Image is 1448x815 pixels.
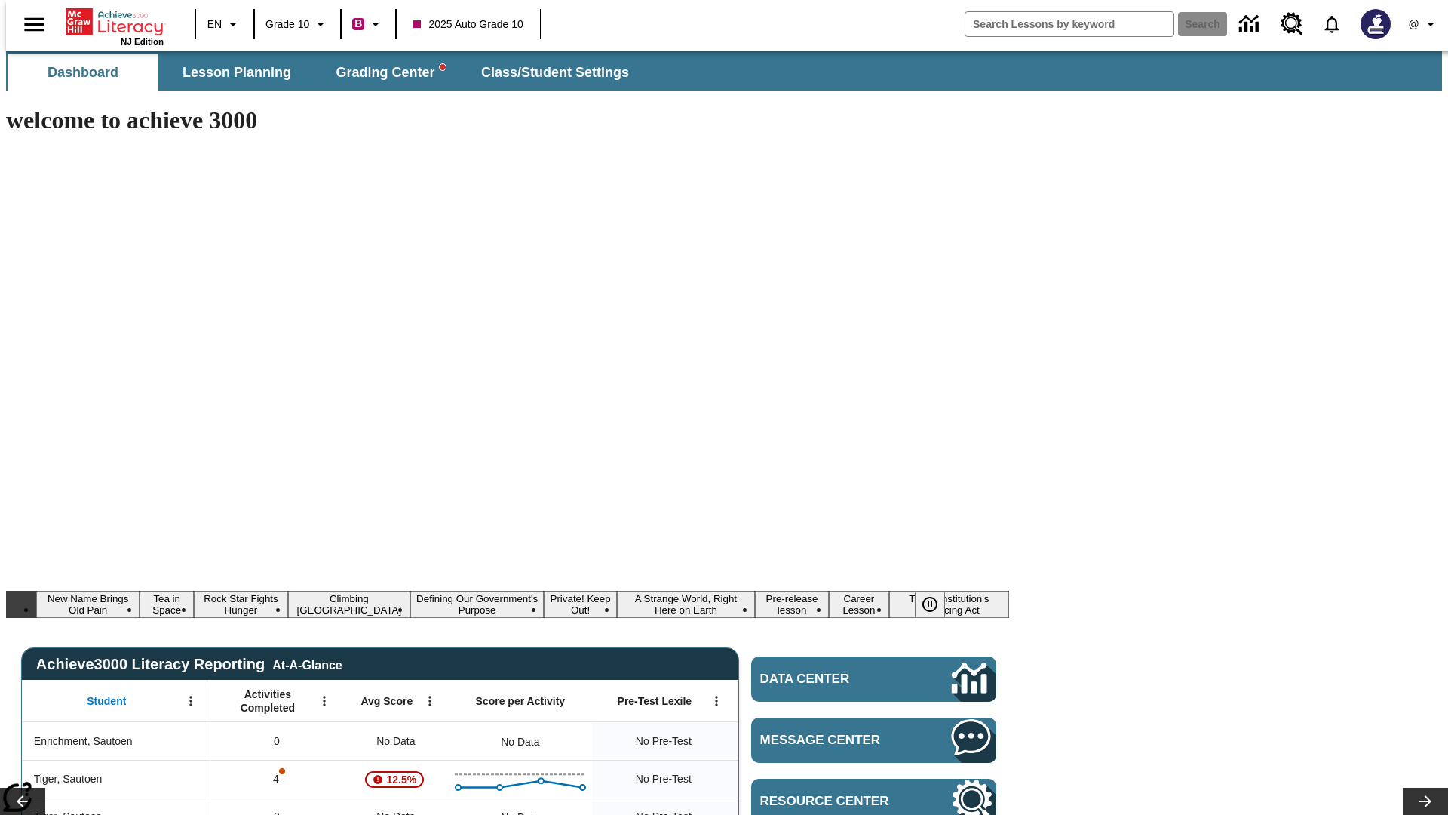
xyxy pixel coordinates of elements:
[369,726,422,757] span: No Data
[705,690,728,712] button: Open Menu
[36,656,342,673] span: Achieve3000 Literacy Reporting
[6,106,1009,134] h1: welcome to achieve 3000
[636,733,692,749] span: No Pre-Test, Enrichment, Sautoen
[760,794,907,809] span: Resource Center
[544,591,616,618] button: Slide 6 Private! Keep Out!
[360,694,413,708] span: Avg Score
[218,687,318,715] span: Activities Completed
[1272,4,1312,45] a: Resource Center, Will open in new tab
[121,37,164,46] span: NJ Edition
[915,591,960,618] div: Pause
[66,5,164,46] div: Home
[179,690,202,712] button: Open Menu
[1361,9,1391,39] img: Avatar
[8,54,158,91] button: Dashboard
[48,64,118,81] span: Dashboard
[259,11,336,38] button: Grade: Grade 10, Select a grade
[201,11,249,38] button: Language: EN, Select a language
[829,591,889,618] button: Slide 9 Career Lesson
[410,591,545,618] button: Slide 5 Defining Our Government's Purpose
[6,51,1442,91] div: SubNavbar
[617,591,755,618] button: Slide 7 A Strange World, Right Here on Earth
[354,14,362,33] span: B
[140,591,194,618] button: Slide 2 Tea in Space
[1351,5,1400,44] button: Select a new avatar
[381,766,423,793] span: 12.5%
[6,54,643,91] div: SubNavbar
[413,17,523,32] span: 2025 Auto Grade 10
[274,733,280,749] span: 0
[1312,5,1351,44] a: Notifications
[207,17,222,32] span: EN
[1400,11,1448,38] button: Profile/Settings
[346,11,391,38] button: Boost Class color is violet red. Change class color
[481,64,629,81] span: Class/Student Settings
[87,694,126,708] span: Student
[760,733,907,748] span: Message Center
[313,690,336,712] button: Open Menu
[210,760,343,798] div: 4, One or more Activity scores may be invalid., Tiger, Sautoen
[1230,4,1272,45] a: Data Center
[34,771,103,787] span: Tiger, Sautoen
[1408,17,1419,32] span: @
[161,54,312,91] button: Lesson Planning
[315,54,466,91] button: Grading Center
[755,591,829,618] button: Slide 8 Pre-release lesson
[1403,788,1448,815] button: Lesson carousel, Next
[965,12,1173,36] input: search field
[194,591,288,618] button: Slide 3 Rock Star Fights Hunger
[34,733,133,749] span: Enrichment, Sautoen
[12,2,57,47] button: Open side menu
[343,760,449,798] div: , 12.5%, Attention! This student's Average First Try Score of 12.5% is below 65%, Tiger, Sautoen
[618,694,692,708] span: Pre-Test Lexile
[493,727,547,757] div: No Data, Enrichment, Sautoen
[440,64,446,70] svg: writing assistant alert
[915,591,945,618] button: Pause
[271,771,282,787] p: 4
[751,718,996,763] a: Message Center
[288,591,410,618] button: Slide 4 Climbing Mount Tai
[735,760,879,798] div: No Data, Tiger, Sautoen
[66,7,164,37] a: Home
[469,54,641,91] button: Class/Student Settings
[735,722,879,760] div: No Data, Enrichment, Sautoen
[36,591,140,618] button: Slide 1 New Name Brings Old Pain
[760,672,901,687] span: Data Center
[210,722,343,760] div: 0, Enrichment, Sautoen
[751,657,996,702] a: Data Center
[272,656,342,672] div: At-A-Glance
[636,771,692,787] span: No Pre-Test, Tiger, Sautoen
[336,64,445,81] span: Grading Center
[183,64,291,81] span: Lesson Planning
[476,694,566,708] span: Score per Activity
[419,690,441,712] button: Open Menu
[265,17,309,32] span: Grade 10
[343,722,449,760] div: No Data, Enrichment, Sautoen
[889,591,1009,618] button: Slide 10 The Constitution's Balancing Act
